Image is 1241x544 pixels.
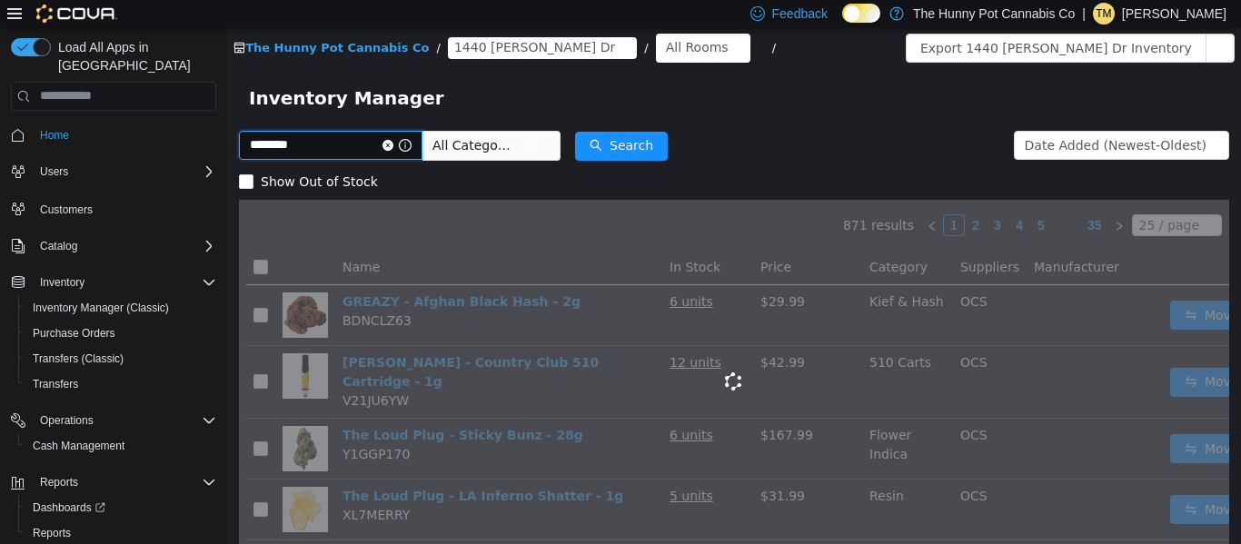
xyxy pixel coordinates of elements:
span: Transfers (Classic) [25,348,216,370]
span: Operations [33,410,216,431]
button: Cash Management [18,433,223,459]
button: Catalog [33,235,84,257]
span: Customers [33,197,216,220]
span: Reports [33,471,216,493]
div: All Rooms [439,6,501,34]
span: Inventory [33,272,216,293]
button: Operations [4,408,223,433]
span: Purchase Orders [33,326,115,341]
a: Inventory Manager (Classic) [25,297,176,319]
span: All Categories [205,109,288,127]
i: icon: close-circle [502,15,513,26]
button: Purchase Orders [18,321,223,346]
i: icon: shop [6,15,18,26]
span: Transfers [33,377,78,391]
a: Transfers [25,373,85,395]
i: icon: close-circle [155,113,166,124]
span: Inventory Manager (Classic) [33,301,169,315]
a: Dashboards [25,497,113,519]
button: Inventory [4,270,223,295]
span: Inventory Manager [22,56,228,85]
span: Users [33,161,216,183]
span: Dashboards [33,500,105,515]
input: Dark Mode [842,4,880,23]
a: Customers [33,199,100,221]
span: Home [33,124,216,146]
span: Load All Apps in [GEOGRAPHIC_DATA] [51,38,216,74]
span: Operations [40,413,94,428]
span: Show Out of Stock [26,147,158,162]
span: Home [40,128,69,143]
button: Transfers [18,371,223,397]
span: 1440 Quinn Dr [227,10,388,30]
div: Date Added (Newest-Oldest) [798,104,979,132]
button: Home [4,122,223,148]
span: TM [1096,3,1111,25]
button: icon: searchSearch [348,104,441,134]
span: / [417,14,421,27]
span: Inventory [40,275,84,290]
button: Transfers (Classic) [18,346,223,371]
i: icon: down [297,113,308,125]
i: icon: info-circle [172,112,184,124]
a: Dashboards [18,495,223,520]
a: Reports [25,522,78,544]
span: Purchase Orders [25,322,216,344]
p: [PERSON_NAME] [1122,3,1226,25]
span: Reports [33,526,71,540]
span: Dark Mode [842,23,843,24]
button: Users [33,161,75,183]
p: The Hunny Pot Cannabis Co [913,3,1075,25]
span: Customers [40,203,93,217]
span: Transfers [25,373,216,395]
span: Cash Management [33,439,124,453]
button: icon: ellipsis [978,6,1008,35]
button: Operations [33,410,101,431]
p: | [1082,3,1086,25]
button: Catalog [4,233,223,259]
a: Home [33,124,76,146]
span: Catalog [33,235,216,257]
a: Purchase Orders [25,322,123,344]
img: Cova [36,5,117,23]
span: Feedback [772,5,828,23]
button: Reports [33,471,85,493]
button: Users [4,159,223,184]
a: icon: shopThe Hunny Pot Cannabis Co [6,14,202,27]
span: / [545,14,549,27]
button: Reports [4,470,223,495]
span: Cash Management [25,435,216,457]
span: Catalog [40,239,77,253]
button: Export 1440 [PERSON_NAME] Dr Inventory [679,6,979,35]
span: Users [40,164,68,179]
button: Inventory [33,272,92,293]
span: Inventory Manager (Classic) [25,297,216,319]
span: Reports [25,522,216,544]
span: / [210,14,213,27]
button: Customers [4,195,223,222]
div: Teah Merrington [1093,3,1115,25]
a: Transfers (Classic) [25,348,131,370]
span: Dashboards [25,497,216,519]
button: Inventory Manager (Classic) [18,295,223,321]
i: icon: close-circle [392,15,402,26]
i: icon: down [980,113,991,125]
span: Transfers (Classic) [33,351,124,366]
span: Reports [40,475,78,490]
a: Cash Management [25,435,132,457]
